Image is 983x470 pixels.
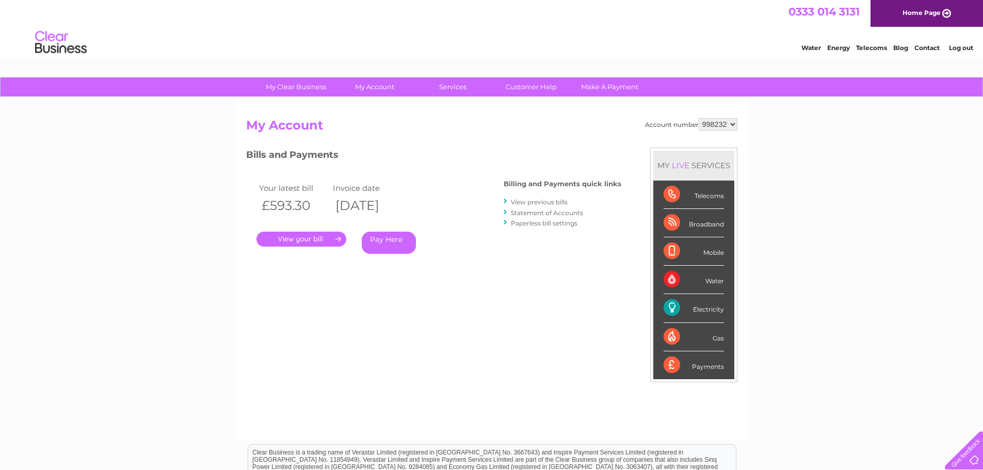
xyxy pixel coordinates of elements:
[949,44,973,52] a: Log out
[35,27,87,58] img: logo.png
[246,118,737,138] h2: My Account
[827,44,850,52] a: Energy
[256,232,346,247] a: .
[664,323,724,351] div: Gas
[330,181,405,195] td: Invoice date
[246,148,621,166] h3: Bills and Payments
[489,77,574,96] a: Customer Help
[893,44,908,52] a: Blog
[330,195,405,216] th: [DATE]
[664,181,724,209] div: Telecoms
[645,118,737,131] div: Account number
[511,209,583,217] a: Statement of Accounts
[801,44,821,52] a: Water
[914,44,940,52] a: Contact
[248,6,736,50] div: Clear Business is a trading name of Verastar Limited (registered in [GEOGRAPHIC_DATA] No. 3667643...
[511,198,568,206] a: View previous bills
[567,77,652,96] a: Make A Payment
[664,294,724,322] div: Electricity
[788,5,860,18] a: 0333 014 3131
[256,195,331,216] th: £593.30
[664,209,724,237] div: Broadband
[856,44,887,52] a: Telecoms
[256,181,331,195] td: Your latest bill
[253,77,339,96] a: My Clear Business
[653,151,734,180] div: MY SERVICES
[332,77,417,96] a: My Account
[504,180,621,188] h4: Billing and Payments quick links
[511,219,577,227] a: Paperless bill settings
[670,160,691,170] div: LIVE
[664,237,724,266] div: Mobile
[664,266,724,294] div: Water
[362,232,416,254] a: Pay Here
[664,351,724,379] div: Payments
[410,77,495,96] a: Services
